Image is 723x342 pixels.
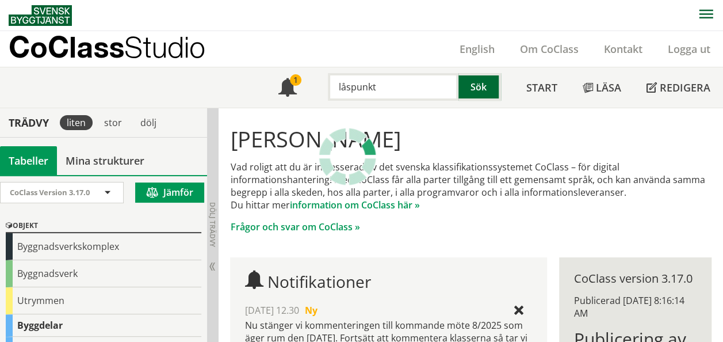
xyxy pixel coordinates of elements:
[124,30,205,64] span: Studio
[10,187,90,197] span: CoClass Version 3.17.0
[328,73,458,101] input: Sök
[6,314,201,337] div: Byggdelar
[289,199,419,211] a: information om CoClass här »
[634,67,723,108] a: Redigera
[660,81,710,94] span: Redigera
[208,202,217,247] span: Dölj trädvy
[458,73,501,101] button: Sök
[507,42,591,56] a: Om CoClass
[574,272,697,285] div: CoClass version 3.17.0
[57,146,153,175] a: Mina strukturer
[6,219,201,233] div: Objekt
[9,5,72,26] img: Svensk Byggtjänst
[267,271,370,292] span: Notifikationer
[304,304,317,317] span: Ny
[574,294,697,320] div: Publicerad [DATE] 8:16:14 AM
[6,233,201,260] div: Byggnadsverkskomplex
[290,74,301,86] div: 1
[319,128,376,185] img: Laddar
[591,42,655,56] a: Kontakt
[9,31,230,67] a: CoClassStudio
[526,81,557,94] span: Start
[9,40,205,54] p: CoClass
[6,287,201,314] div: Utrymmen
[447,42,507,56] a: English
[2,116,55,129] div: Trädvy
[244,304,299,317] span: [DATE] 12.30
[655,42,723,56] a: Logga ut
[97,115,129,130] div: stor
[135,183,204,203] button: Jämför
[230,221,359,233] a: Frågor och svar om CoClass »
[230,126,711,151] h1: [PERSON_NAME]
[570,67,634,108] a: Läsa
[133,115,163,130] div: dölj
[596,81,621,94] span: Läsa
[514,67,570,108] a: Start
[230,161,711,211] p: Vad roligt att du är intresserad av det svenska klassifikationssystemet CoClass – för digital inf...
[60,115,93,130] div: liten
[266,67,309,108] a: 1
[278,79,297,98] span: Notifikationer
[6,260,201,287] div: Byggnadsverk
